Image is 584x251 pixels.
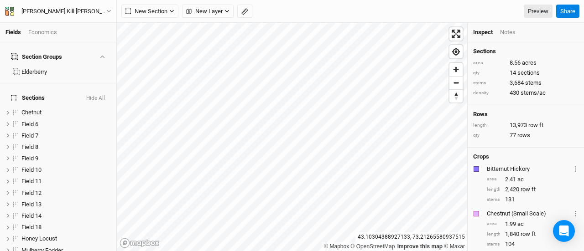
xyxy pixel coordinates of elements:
[473,60,505,67] div: area
[487,210,571,218] div: Chestnut (Small Scale)
[487,176,501,183] div: area
[449,89,463,102] button: Reset bearing to north
[517,220,524,228] span: ac
[487,175,579,184] div: 2.41
[21,224,111,231] div: Field 18
[487,186,501,193] div: length
[487,230,579,238] div: 1,840
[397,243,443,250] a: Improve this map
[121,5,178,18] button: New Section
[473,28,493,36] div: Inspect
[86,95,105,102] button: Hide All
[556,5,579,18] button: Share
[487,240,579,248] div: 104
[487,231,501,238] div: length
[517,175,524,184] span: ac
[355,232,467,242] div: 43.10304388927133 , -73.21265580937515
[351,243,395,250] a: OpenStreetMap
[473,79,579,87] div: 3,684
[449,63,463,76] button: Zoom in
[553,220,575,242] div: Open Intercom Messenger
[21,155,111,162] div: Field 9
[473,70,505,77] div: qty
[473,122,505,129] div: length
[500,28,516,36] div: Notes
[21,143,38,150] span: Field 8
[487,165,571,173] div: Bitternut Hickory
[473,89,579,97] div: 430
[524,5,553,18] a: Preview
[473,132,505,139] div: qty
[521,89,546,97] span: stems/ac
[473,80,505,87] div: stems
[521,230,536,238] span: row ft
[517,131,530,139] span: rows
[487,195,579,204] div: 131
[324,243,349,250] a: Mapbox
[522,59,537,67] span: acres
[21,201,42,208] span: Field 13
[28,28,57,36] div: Economics
[487,220,579,228] div: 1.99
[473,131,579,139] div: 77
[5,6,112,16] button: [PERSON_NAME] Kill [PERSON_NAME]
[449,45,463,58] button: Find my location
[120,238,160,248] a: Mapbox logo
[21,121,38,128] span: Field 6
[21,235,111,242] div: Honey Locust
[11,53,62,61] div: Section Groups
[21,109,111,116] div: Chetnut
[186,7,223,16] span: New Layer
[21,109,42,116] span: Chetnut
[487,185,579,194] div: 2,420
[473,69,579,77] div: 14
[528,121,543,129] span: row ft
[473,153,489,160] h4: Crops
[21,7,106,16] div: [PERSON_NAME] Kill [PERSON_NAME]
[21,178,42,184] span: Field 11
[21,201,111,208] div: Field 13
[449,76,463,89] button: Zoom out
[21,235,57,242] span: Honey Locust
[473,121,579,129] div: 13,973
[5,29,21,36] a: Fields
[21,143,111,151] div: Field 8
[21,190,42,196] span: Field 12
[21,155,38,162] span: Field 9
[21,132,38,139] span: Field 7
[517,69,540,77] span: sections
[487,241,501,248] div: stems
[525,79,542,87] span: stems
[473,59,579,67] div: 8.56
[21,190,111,197] div: Field 12
[473,111,579,118] h4: Rows
[473,48,579,55] h4: Sections
[117,23,467,251] canvas: Map
[98,54,106,60] button: Show section groups
[487,220,501,227] div: area
[573,208,579,219] button: Crop Usage
[21,212,111,220] div: Field 14
[449,77,463,89] span: Zoom out
[21,212,42,219] span: Field 14
[21,166,111,174] div: Field 10
[449,27,463,41] button: Enter fullscreen
[182,5,234,18] button: New Layer
[521,185,536,194] span: row ft
[444,243,465,250] a: Maxar
[21,178,111,185] div: Field 11
[21,224,42,231] span: Field 18
[21,121,111,128] div: Field 6
[487,196,501,203] div: stems
[21,68,111,76] div: Elderberry
[573,164,579,174] button: Crop Usage
[473,90,505,97] div: density
[21,166,42,173] span: Field 10
[21,7,106,16] div: Batten Kill Groves
[237,5,252,18] button: Shortcut: M
[11,94,45,102] span: Sections
[21,132,111,139] div: Field 7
